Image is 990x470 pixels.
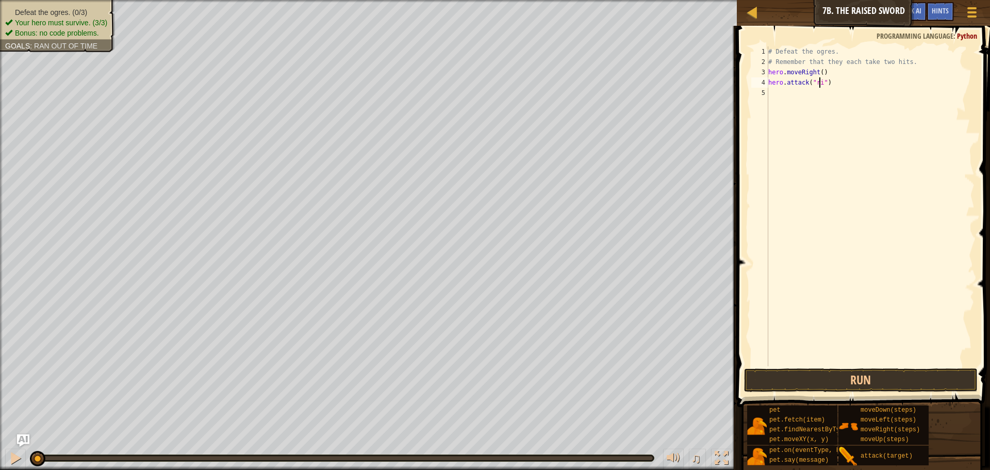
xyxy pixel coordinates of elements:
[30,42,34,50] span: :
[861,426,920,433] span: moveRight(steps)
[747,447,767,466] img: portrait.png
[838,416,858,436] img: portrait.png
[953,31,957,41] span: :
[34,42,97,50] span: Ran out of time
[15,29,99,37] span: Bonus: no code problems.
[769,416,825,424] span: pet.fetch(item)
[861,416,916,424] span: moveLeft(steps)
[861,452,913,460] span: attack(target)
[769,436,829,443] span: pet.moveXY(x, y)
[877,31,953,41] span: Programming language
[769,407,781,414] span: pet
[17,434,29,447] button: Ask AI
[959,2,985,26] button: Show game menu
[751,46,768,57] div: 1
[751,57,768,67] div: 2
[769,447,866,454] span: pet.on(eventType, handler)
[861,436,909,443] span: moveUp(steps)
[904,6,921,15] span: Ask AI
[5,18,107,28] li: Your hero must survive.
[957,31,977,41] span: Python
[5,28,107,38] li: Bonus: no code problems.
[711,449,732,470] button: Toggle fullscreen
[932,6,949,15] span: Hints
[744,368,978,392] button: Run
[899,2,927,21] button: Ask AI
[663,449,684,470] button: Adjust volume
[691,450,701,466] span: ♫
[861,407,916,414] span: moveDown(steps)
[751,67,768,77] div: 3
[747,416,767,436] img: portrait.png
[689,449,706,470] button: ♫
[5,42,30,50] span: Goals
[5,7,107,18] li: Defeat the ogres.
[5,449,26,470] button: Ctrl + P: Pause
[751,77,768,88] div: 4
[15,8,87,17] span: Defeat the ogres. (0/3)
[838,447,858,466] img: portrait.png
[15,19,107,27] span: Your hero must survive. (3/3)
[769,426,869,433] span: pet.findNearestByType(type)
[751,88,768,98] div: 5
[769,457,829,464] span: pet.say(message)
